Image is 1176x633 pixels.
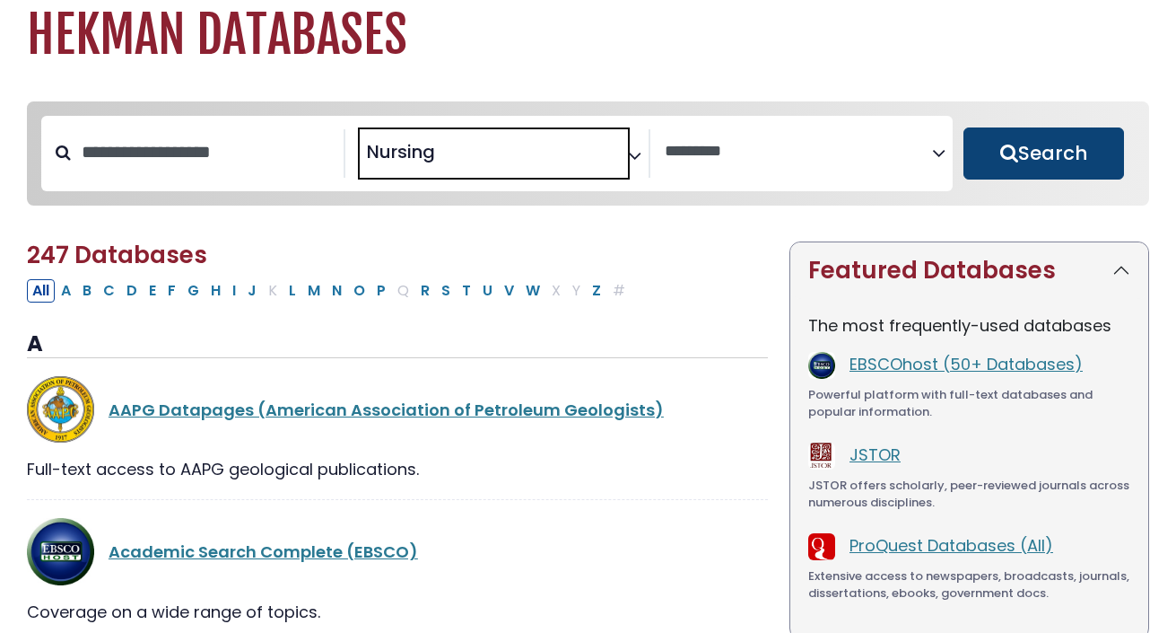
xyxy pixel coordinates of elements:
[367,138,435,165] span: Nursing
[227,279,241,303] button: Filter Results I
[98,279,120,303] button: Filter Results C
[109,399,664,421] a: AAPG Datapages (American Association of Petroleum Geologists)
[182,279,205,303] button: Filter Results G
[242,279,262,303] button: Filter Results J
[790,242,1148,299] button: Featured Databases
[849,444,901,466] a: JSTOR
[457,279,476,303] button: Filter Results T
[665,143,932,162] textarea: Search
[109,541,418,563] a: Academic Search Complete (EBSCO)
[302,279,326,303] button: Filter Results M
[477,279,498,303] button: Filter Results U
[56,279,76,303] button: Filter Results A
[587,279,606,303] button: Filter Results Z
[808,386,1130,421] div: Powerful platform with full-text databases and popular information.
[27,279,55,303] button: All
[27,331,768,358] h3: A
[144,279,161,303] button: Filter Results E
[360,138,435,165] li: Nursing
[849,353,1083,375] a: EBSCOhost (50+ Databases)
[348,279,370,303] button: Filter Results O
[77,279,97,303] button: Filter Results B
[205,279,226,303] button: Filter Results H
[371,279,391,303] button: Filter Results P
[27,5,1149,66] h1: Hekman Databases
[520,279,545,303] button: Filter Results W
[436,279,456,303] button: Filter Results S
[162,279,181,303] button: Filter Results F
[71,137,344,167] input: Search database by title or keyword
[27,278,632,301] div: Alpha-list to filter by first letter of database name
[27,101,1149,206] nav: Search filters
[327,279,347,303] button: Filter Results N
[27,457,768,481] div: Full-text access to AAPG geological publications.
[415,279,435,303] button: Filter Results R
[439,148,451,167] textarea: Search
[27,600,768,624] div: Coverage on a wide range of topics.
[963,127,1124,180] button: Submit for Search Results
[27,239,207,271] span: 247 Databases
[849,534,1053,557] a: ProQuest Databases (All)
[499,279,519,303] button: Filter Results V
[808,567,1130,602] div: Extensive access to newspapers, broadcasts, journals, dissertations, ebooks, government docs.
[121,279,143,303] button: Filter Results D
[283,279,301,303] button: Filter Results L
[808,313,1130,338] p: The most frequently-used databases
[808,477,1130,512] div: JSTOR offers scholarly, peer-reviewed journals across numerous disciplines.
